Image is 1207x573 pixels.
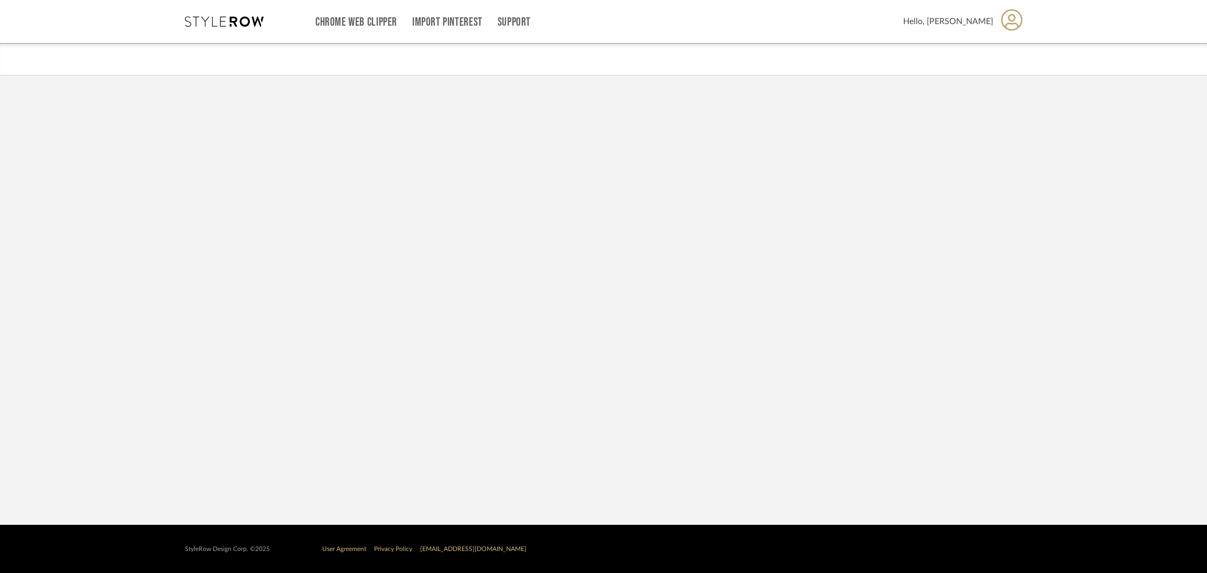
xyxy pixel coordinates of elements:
[374,546,412,552] a: Privacy Policy
[322,546,366,552] a: User Agreement
[412,18,482,27] a: Import Pinterest
[185,545,270,553] div: StyleRow Design Corp. ©2025
[420,546,526,552] a: [EMAIL_ADDRESS][DOMAIN_NAME]
[315,18,397,27] a: Chrome Web Clipper
[903,15,993,28] span: Hello, [PERSON_NAME]
[498,18,531,27] a: Support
